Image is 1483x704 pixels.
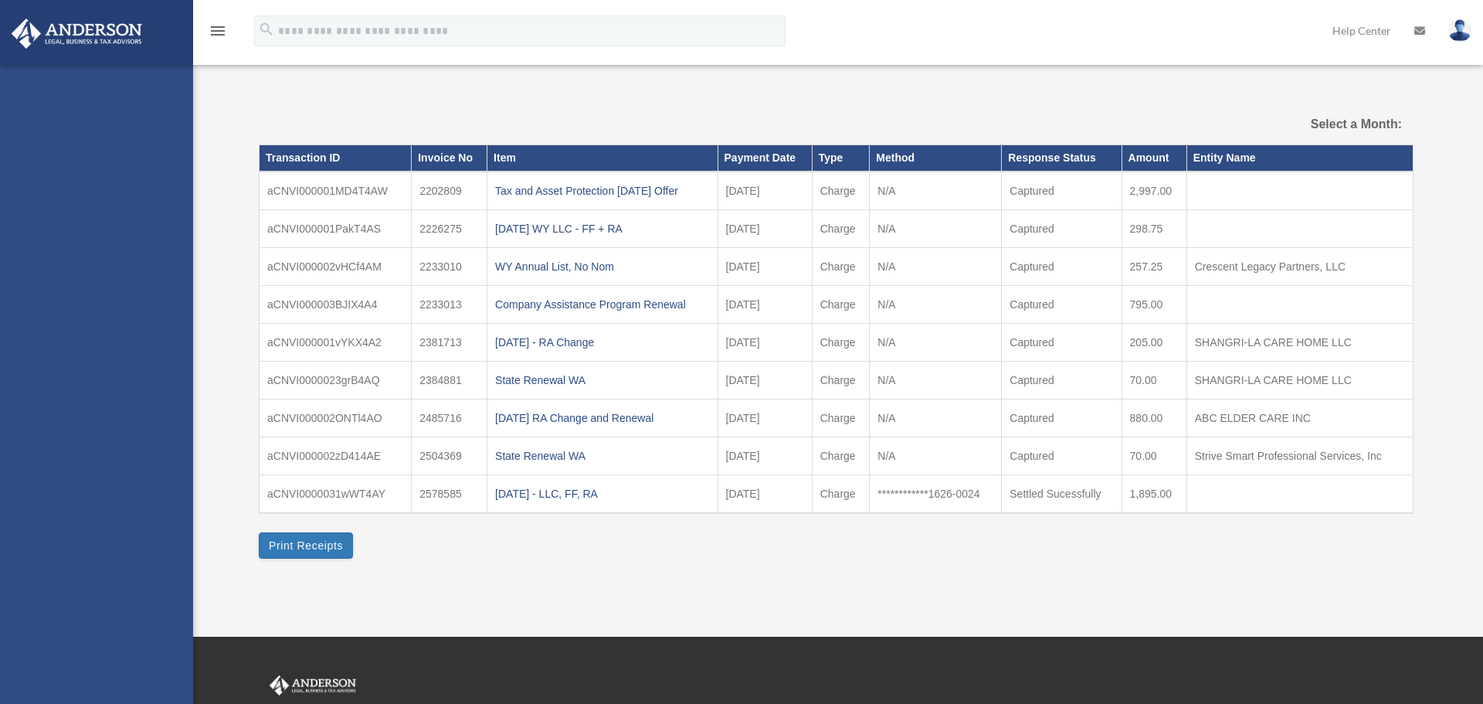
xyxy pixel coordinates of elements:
[266,675,359,695] img: Anderson Advisors Platinum Portal
[412,210,487,248] td: 2226275
[260,362,412,400] td: aCNVI0000023grB4AQ
[495,294,709,315] div: Company Assistance Program Renewal
[260,475,412,514] td: aCNVI0000031wWT4AY
[870,362,1002,400] td: N/A
[1122,248,1186,286] td: 257.25
[718,172,812,210] td: [DATE]
[812,437,870,475] td: Charge
[718,400,812,437] td: [DATE]
[812,400,870,437] td: Charge
[1122,324,1186,362] td: 205.00
[870,400,1002,437] td: N/A
[812,475,870,514] td: Charge
[495,256,709,277] div: WY Annual List, No Nom
[1186,362,1413,400] td: SHANGRI-LA CARE HOME LLC
[412,145,487,172] th: Invoice No
[870,172,1002,210] td: N/A
[495,180,709,202] div: Tax and Asset Protection [DATE] Offer
[260,210,412,248] td: aCNVI000001PakT4AS
[260,400,412,437] td: aCNVI000002ONTl4AO
[1122,145,1186,172] th: Amount
[718,286,812,324] td: [DATE]
[718,324,812,362] td: [DATE]
[812,324,870,362] td: Charge
[209,27,227,40] a: menu
[1002,248,1122,286] td: Captured
[718,362,812,400] td: [DATE]
[495,445,709,467] div: State Renewal WA
[258,21,275,38] i: search
[412,362,487,400] td: 2384881
[812,172,870,210] td: Charge
[1122,286,1186,324] td: 795.00
[870,248,1002,286] td: N/A
[870,210,1002,248] td: N/A
[260,286,412,324] td: aCNVI000003BJIX4A4
[495,332,709,353] div: [DATE] - RA Change
[260,324,412,362] td: aCNVI000001vYKX4A2
[1002,362,1122,400] td: Captured
[1002,145,1122,172] th: Response Status
[495,218,709,240] div: [DATE] WY LLC - FF + RA
[412,172,487,210] td: 2202809
[1122,172,1186,210] td: 2,997.00
[412,475,487,514] td: 2578585
[1002,437,1122,475] td: Captured
[495,483,709,505] div: [DATE] - LLC, FF, RA
[1448,19,1471,42] img: User Pic
[718,437,812,475] td: [DATE]
[412,286,487,324] td: 2233013
[1186,324,1413,362] td: SHANGRI-LA CARE HOME LLC
[1233,114,1402,135] label: Select a Month:
[870,324,1002,362] td: N/A
[1122,437,1186,475] td: 70.00
[1122,362,1186,400] td: 70.00
[870,437,1002,475] td: N/A
[1122,475,1186,514] td: 1,895.00
[1002,172,1122,210] td: Captured
[412,400,487,437] td: 2485716
[259,532,353,559] button: Print Receipts
[1186,400,1413,437] td: ABC ELDER CARE INC
[495,407,709,429] div: [DATE] RA Change and Renewal
[812,210,870,248] td: Charge
[1002,324,1122,362] td: Captured
[1002,286,1122,324] td: Captured
[812,286,870,324] td: Charge
[718,145,812,172] th: Payment Date
[1122,400,1186,437] td: 880.00
[812,248,870,286] td: Charge
[718,210,812,248] td: [DATE]
[412,248,487,286] td: 2233010
[1122,210,1186,248] td: 298.75
[412,437,487,475] td: 2504369
[209,22,227,40] i: menu
[812,362,870,400] td: Charge
[7,19,147,49] img: Anderson Advisors Platinum Portal
[1002,210,1122,248] td: Captured
[495,369,709,391] div: State Renewal WA
[1002,475,1122,514] td: Settled Sucessfully
[1002,400,1122,437] td: Captured
[260,437,412,475] td: aCNVI000002zD414AE
[870,145,1002,172] th: Method
[870,286,1002,324] td: N/A
[1186,248,1413,286] td: Crescent Legacy Partners, LLC
[718,248,812,286] td: [DATE]
[812,145,870,172] th: Type
[260,172,412,210] td: aCNVI000001MD4T4AW
[1186,145,1413,172] th: Entity Name
[1186,437,1413,475] td: Strive Smart Professional Services, Inc
[260,145,412,172] th: Transaction ID
[718,475,812,514] td: [DATE]
[260,248,412,286] td: aCNVI000002vHCf4AM
[412,324,487,362] td: 2381713
[487,145,718,172] th: Item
